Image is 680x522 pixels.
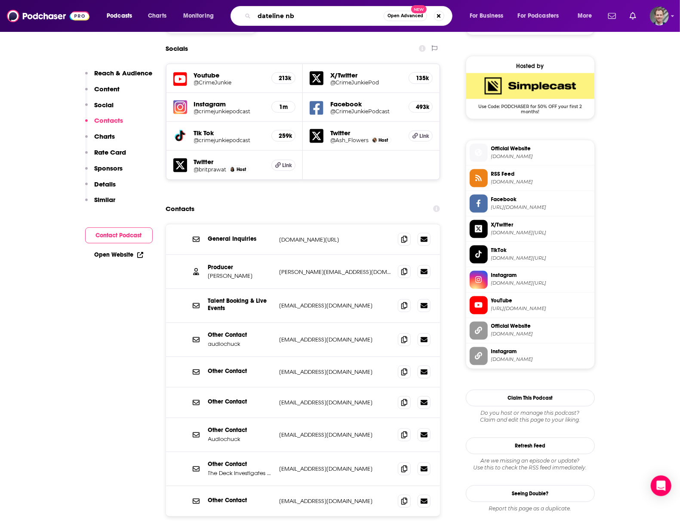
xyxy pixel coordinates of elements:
[208,273,273,280] p: [PERSON_NAME]
[384,11,427,21] button: Open AdvancedNew
[466,73,594,114] a: SimpleCast Deal: Use Code: PODCHASER for 50% OFF your first 2 months!
[491,348,591,356] span: Instagram
[280,268,391,276] p: [PERSON_NAME][EMAIL_ADDRESS][DOMAIN_NAME]
[491,153,591,160] span: audiochuck.com
[411,5,427,13] span: New
[491,221,591,229] span: X/Twitter
[194,158,265,166] h5: Twitter
[194,129,265,137] h5: Tik Tok
[491,204,591,211] span: https://www.facebook.com/CrimeJunkiePodcast
[330,108,402,115] a: @CrimeJunkiePodcast
[230,167,235,172] img: Brit Prawat
[491,246,591,254] span: TikTok
[85,148,126,164] button: Rate Card
[491,272,591,280] span: Instagram
[279,103,288,111] h5: 1m
[470,169,591,187] a: RSS Feed[DOMAIN_NAME]
[166,40,188,57] h2: Socials
[464,9,514,23] button: open menu
[379,137,388,143] span: Host
[470,271,591,289] a: Instagram[DOMAIN_NAME][URL]
[416,75,425,82] h5: 135k
[85,116,123,132] button: Contacts
[208,368,273,375] p: Other Contact
[194,108,265,115] a: @crimejunkiepodcast
[491,255,591,261] span: tiktok.com/@crimejunkiepodcast
[279,75,288,82] h5: 213k
[208,298,273,312] p: Talent Booking & Live Events
[194,166,227,173] a: @britprawat
[208,341,273,348] p: audiochuck
[280,236,391,243] p: [DOMAIN_NAME][URL]
[470,195,591,213] a: Facebook[URL][DOMAIN_NAME]
[166,201,195,217] h2: Contacts
[208,332,273,339] p: Other Contact
[330,129,402,137] h5: Twitter
[194,79,265,86] a: @CrimeJunkie
[194,137,265,143] a: @crimejunkiepodcast
[572,9,603,23] button: open menu
[491,297,591,305] span: YouTube
[208,497,273,504] p: Other Contact
[194,71,265,79] h5: Youtube
[491,179,591,185] span: feeds.simplecast.com
[651,475,671,496] div: Open Intercom Messenger
[95,132,115,140] p: Charts
[237,167,246,172] span: Host
[466,506,595,513] div: Report this page as a duplicate.
[466,485,595,502] a: Seeing Double?
[491,230,591,236] span: twitter.com/CrimeJunkiePod
[470,296,591,314] a: YouTube[URL][DOMAIN_NAME]
[605,9,619,23] a: Show notifications dropdown
[148,10,166,22] span: Charts
[95,85,120,93] p: Content
[372,138,377,143] img: Ashley Flowers
[271,160,295,171] a: Link
[7,8,89,24] a: Podchaser - Follow, Share and Rate Podcasts
[330,79,402,86] a: @CrimeJunkiePod
[466,410,595,417] span: Do you host or manage this podcast?
[208,398,273,406] p: Other Contact
[282,162,292,169] span: Link
[208,235,273,242] p: General Inquiries
[107,10,132,22] span: Podcasts
[85,85,120,101] button: Content
[95,116,123,124] p: Contacts
[491,323,591,330] span: Official Website
[466,410,595,424] div: Claim and edit this page to your liking.
[466,62,594,70] div: Hosted by
[280,399,391,407] p: [EMAIL_ADDRESS][DOMAIN_NAME]
[85,101,114,117] button: Social
[466,73,594,99] img: SimpleCast Deal: Use Code: PODCHASER for 50% OFF your first 2 months!
[388,14,423,18] span: Open Advanced
[85,69,153,85] button: Reach & Audience
[280,336,391,344] p: [EMAIL_ADDRESS][DOMAIN_NAME]
[466,99,594,115] span: Use Code: PODCHASER for 50% OFF your first 2 months!
[470,144,591,162] a: Official Website[DOMAIN_NAME]
[466,390,595,407] button: Claim This Podcast
[470,347,591,365] a: Instagram[DOMAIN_NAME]
[518,10,559,22] span: For Podcasters
[85,164,123,180] button: Sponsors
[95,101,114,109] p: Social
[330,71,402,79] h5: X/Twitter
[650,6,669,25] button: Show profile menu
[491,280,591,287] span: instagram.com/crimejunkiepodcast
[330,137,369,143] h5: @Ash_Flowers
[280,498,391,505] p: [EMAIL_ADDRESS][DOMAIN_NAME]
[194,100,265,108] h5: Instagram
[512,9,572,23] button: open menu
[650,6,669,25] img: User Profile
[208,470,273,477] p: The Deck Investigates Podcast Email
[208,264,273,271] p: Producer
[208,427,273,434] p: Other Contact
[280,432,391,439] p: [EMAIL_ADDRESS][DOMAIN_NAME]
[491,196,591,203] span: Facebook
[280,369,391,376] p: [EMAIL_ADDRESS][DOMAIN_NAME]
[330,100,402,108] h5: Facebook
